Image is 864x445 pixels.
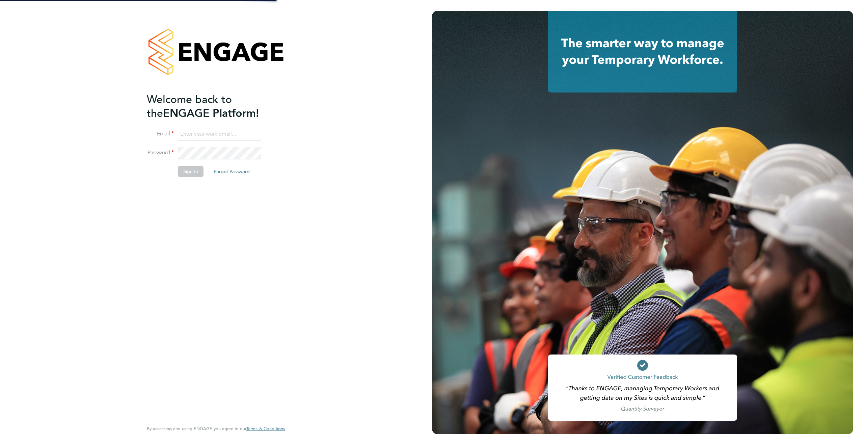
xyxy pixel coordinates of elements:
[246,426,285,431] a: Terms & Conditions
[178,128,261,140] input: Enter your work email...
[147,93,278,120] h2: ENGAGE Platform!
[147,149,174,156] label: Password
[147,426,285,431] span: By accessing and using ENGAGE you agree to our
[147,93,232,120] span: Welcome back to the
[208,166,255,177] button: Forgot Password
[178,166,204,177] button: Sign In
[147,130,174,137] label: Email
